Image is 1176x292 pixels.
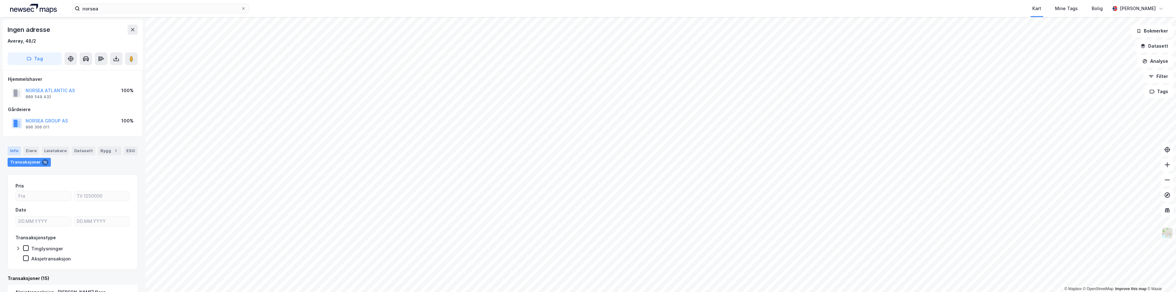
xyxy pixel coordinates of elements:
div: 889 549 432 [26,94,51,99]
div: Aksjetransaksjon [31,256,71,262]
div: 1 [112,148,119,154]
div: Bolig [1092,5,1103,12]
div: Ingen adresse [8,25,51,35]
div: 100% [121,87,134,94]
div: Transaksjonstype [15,234,56,241]
div: Eiere [23,146,39,155]
button: Bokmerker [1131,25,1173,37]
input: DD.MM.YYYY [16,217,71,226]
a: OpenStreetMap [1083,287,1113,291]
div: Datasett [72,146,95,155]
img: Z [1161,227,1173,239]
div: Gårdeiere [8,106,137,113]
button: Tags [1144,85,1173,98]
div: Transaksjoner [8,158,51,167]
input: Til 1250000 [74,191,129,201]
div: [PERSON_NAME] [1120,5,1156,12]
button: Tag [8,52,62,65]
input: Søk på adresse, matrikkel, gårdeiere, leietakere eller personer [80,4,241,13]
a: Improve this map [1115,287,1146,291]
div: ESG [124,146,137,155]
button: Analyse [1137,55,1173,68]
div: Kart [1032,5,1041,12]
div: Pris [15,182,24,190]
div: Bygg [98,146,121,155]
input: Fra [16,191,71,201]
div: Dato [15,206,26,214]
div: Averøy, 48/2 [8,37,36,45]
div: 996 306 011 [26,125,50,130]
button: Filter [1143,70,1173,83]
a: Mapbox [1064,287,1082,291]
div: Tinglysninger [31,246,63,252]
div: 100% [121,117,134,125]
div: Hjemmelshaver [8,75,137,83]
input: DD.MM.YYYY [74,217,129,226]
iframe: Chat Widget [1144,262,1176,292]
div: Mine Tags [1055,5,1078,12]
div: Transaksjoner (15) [8,275,138,282]
div: Leietakere [42,146,69,155]
div: Info [8,146,21,155]
img: logo.a4113a55bc3d86da70a041830d287a7e.svg [10,4,57,13]
button: Datasett [1135,40,1173,52]
div: 15 [42,159,48,165]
